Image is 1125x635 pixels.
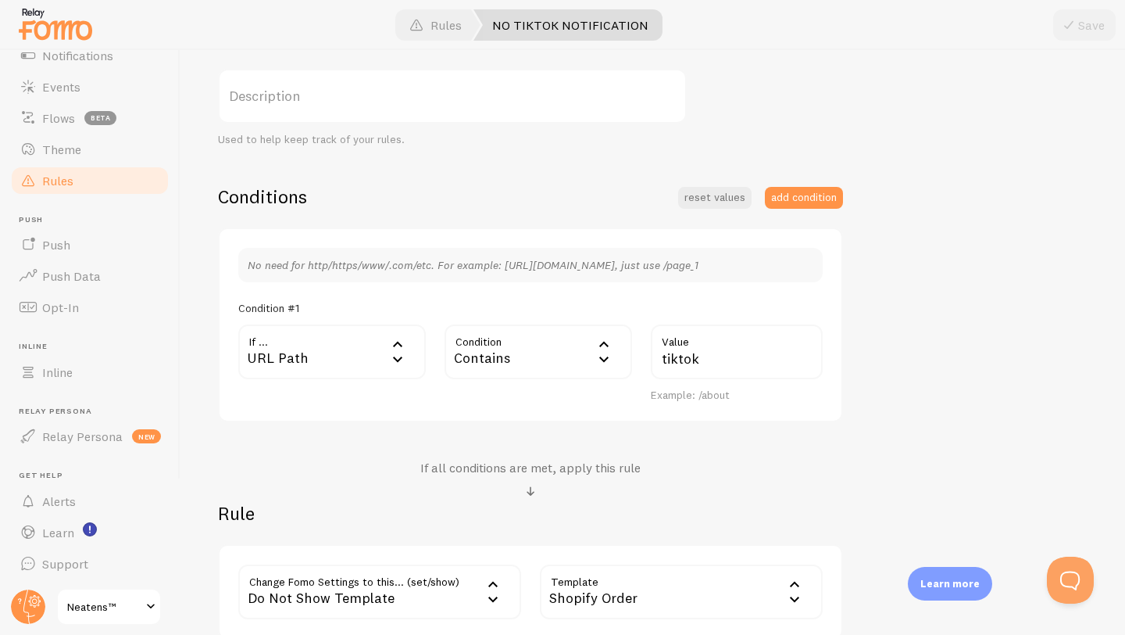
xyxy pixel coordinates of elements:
[678,187,752,209] button: reset values
[67,597,141,616] span: Neatens™
[9,517,170,548] a: Learn
[83,522,97,536] svg: <p>Watch New Feature Tutorials!</p>
[9,229,170,260] a: Push
[9,40,170,71] a: Notifications
[9,292,170,323] a: Opt-In
[908,567,992,601] div: Learn more
[42,300,79,315] span: Opt-In
[19,407,170,417] span: Relay Persona
[19,342,170,352] span: Inline
[42,237,70,253] span: Push
[16,4,95,44] img: fomo-relay-logo-orange.svg
[238,565,521,619] div: Do Not Show Template
[218,185,307,209] h2: Conditions
[248,257,813,273] p: No need for http/https/www/.com/etc. For example: [URL][DOMAIN_NAME], just use /page_1
[9,260,170,292] a: Push Data
[218,501,843,526] h2: Rule
[1047,557,1094,604] iframe: Help Scout Beacon - Open
[19,215,170,225] span: Push
[42,79,80,95] span: Events
[218,69,687,124] label: Description
[420,460,641,476] h4: If all conditions are met, apply this rule
[42,268,101,284] span: Push Data
[238,301,299,315] h5: Condition #1
[9,421,170,452] a: Relay Persona new
[9,102,170,134] a: Flows beta
[132,429,161,443] span: new
[9,486,170,517] a: Alerts
[920,576,980,591] p: Learn more
[19,471,170,481] span: Get Help
[42,48,113,63] span: Notifications
[540,565,823,619] div: Shopify Order
[9,134,170,165] a: Theme
[9,165,170,196] a: Rules
[42,173,73,188] span: Rules
[42,556,88,572] span: Support
[42,493,76,509] span: Alerts
[42,429,123,444] span: Relay Persona
[238,325,426,379] div: URL Path
[42,142,81,157] span: Theme
[42,364,73,380] span: Inline
[651,325,823,351] label: Value
[9,71,170,102] a: Events
[42,110,75,126] span: Flows
[42,525,74,540] span: Learn
[218,133,687,147] div: Used to help keep track of your rules.
[9,357,170,388] a: Inline
[651,389,823,403] div: Example: /about
[56,588,162,626] a: Neatens™
[765,187,843,209] button: add condition
[84,111,116,125] span: beta
[445,325,632,379] div: Contains
[9,548,170,579] a: Support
